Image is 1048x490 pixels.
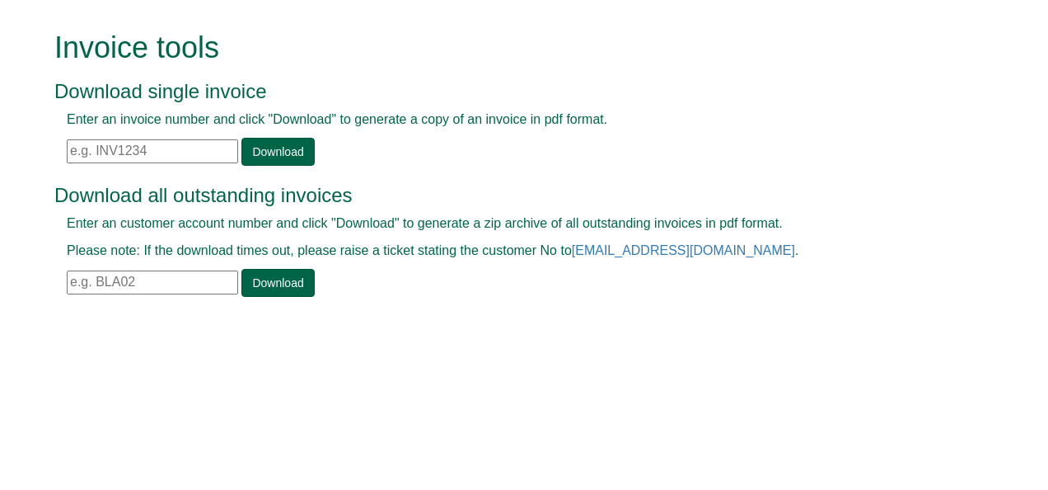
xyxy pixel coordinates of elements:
[54,185,957,206] h3: Download all outstanding invoices
[67,271,238,294] input: e.g. BLA02
[241,138,314,166] a: Download
[241,269,314,297] a: Download
[67,111,944,130] p: Enter an invoice number and click "Download" to generate a copy of an invoice in pdf format.
[67,242,944,261] p: Please note: If the download times out, please raise a ticket stating the customer No to .
[572,243,795,257] a: [EMAIL_ADDRESS][DOMAIN_NAME]
[54,81,957,102] h3: Download single invoice
[67,214,944,233] p: Enter an customer account number and click "Download" to generate a zip archive of all outstandin...
[54,31,957,64] h1: Invoice tools
[67,139,238,163] input: e.g. INV1234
